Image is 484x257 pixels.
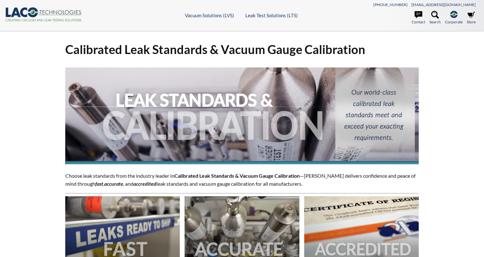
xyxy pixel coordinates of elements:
[95,181,103,187] em: fast
[429,11,441,25] a: Search
[104,181,123,187] strong: accurate
[412,11,425,25] a: Contact
[65,42,419,57] h1: Calibrated Leak Standards & Vacuum Gauge Calibration
[411,2,476,7] a: [EMAIL_ADDRESS][DOMAIN_NAME]
[65,67,419,164] img: Leak Standards & Calibration header
[174,173,300,179] strong: Calibrated Leak Standards & Vacuum Gauge Calibration
[185,12,234,18] a: Vacuum Solutions (LVS)
[65,172,419,188] p: Choose leak standards from the industry leader in —[PERSON_NAME] delivers confidence and peace of...
[245,12,298,18] a: Leak Test Solutions (LTS)
[133,181,156,187] em: accredited
[373,2,408,7] a: [PHONE_NUMBER]
[467,11,476,25] a: Store
[445,19,463,25] span: Corporate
